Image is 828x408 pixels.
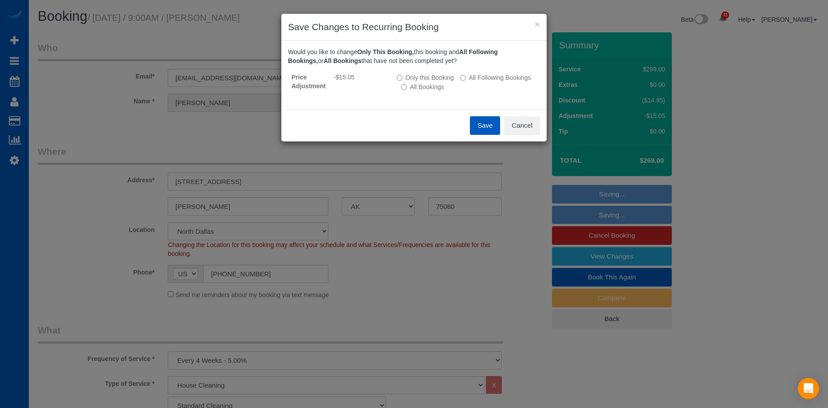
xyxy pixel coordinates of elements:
[334,73,390,82] li: -$15.05
[470,116,500,135] button: Save
[292,74,326,90] strong: Price Adjustment
[535,20,540,29] button: ×
[401,84,407,90] input: All Bookings
[357,48,414,55] b: Only This Booking,
[397,75,402,81] input: Only this Booking
[401,82,444,91] label: All bookings that have not been completed yet will be changed.
[323,57,362,64] b: All Bookings
[798,378,819,399] div: Open Intercom Messenger
[288,20,540,34] h3: Save Changes to Recurring Booking
[460,75,466,81] input: All Following Bookings
[288,47,540,65] p: Would you like to change this booking and or that have not been completed yet?
[397,73,454,82] label: All other bookings in the series will remain the same.
[504,116,540,135] button: Cancel
[460,73,531,82] label: This and all the bookings after it will be changed.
